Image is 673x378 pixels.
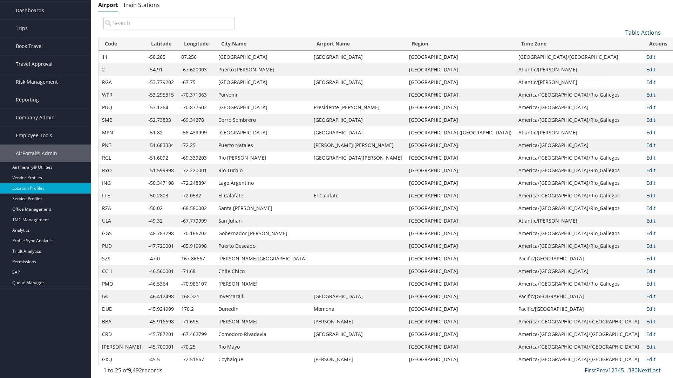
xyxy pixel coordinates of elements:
span: AirPortal® Admin [16,145,57,162]
a: Column Visibility [573,61,666,73]
span: Dashboards [16,2,44,19]
a: Page Length [573,73,666,85]
span: Travel Approval [16,55,53,73]
span: Trips [16,20,28,37]
a: New Record [573,37,666,49]
span: Company Admin [16,109,55,126]
span: Reporting [16,91,39,108]
span: Book Travel [16,37,43,55]
a: Download Report [573,49,666,61]
span: Risk Management [16,73,58,91]
span: Employee Tools [16,127,52,144]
